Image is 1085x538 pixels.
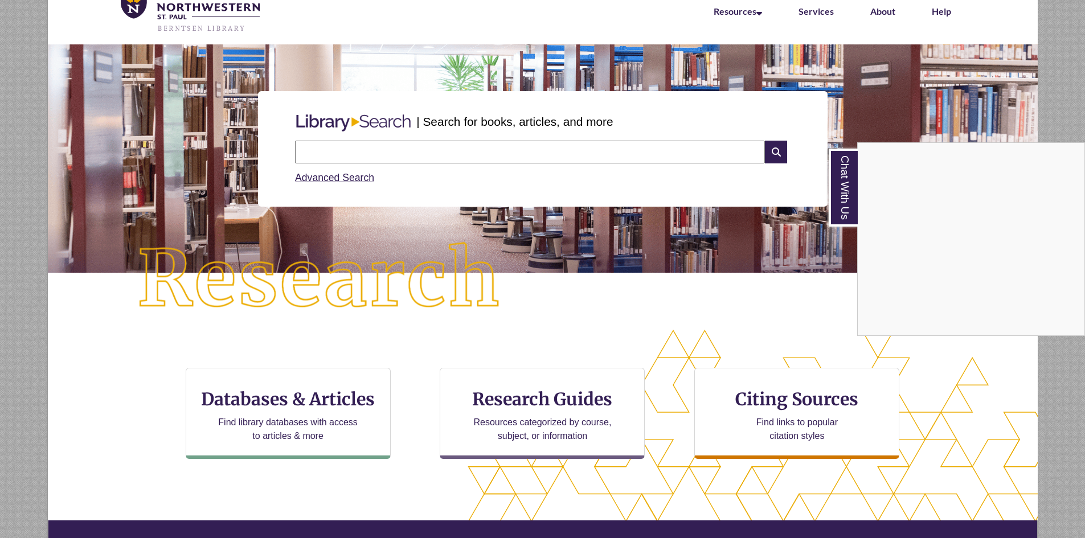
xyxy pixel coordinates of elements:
[714,6,762,17] a: Resources
[870,6,895,17] a: About
[799,6,834,17] a: Services
[829,149,858,227] a: Chat With Us
[858,143,1084,335] iframe: Chat Widget
[857,142,1085,336] div: Chat With Us
[932,6,951,17] a: Help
